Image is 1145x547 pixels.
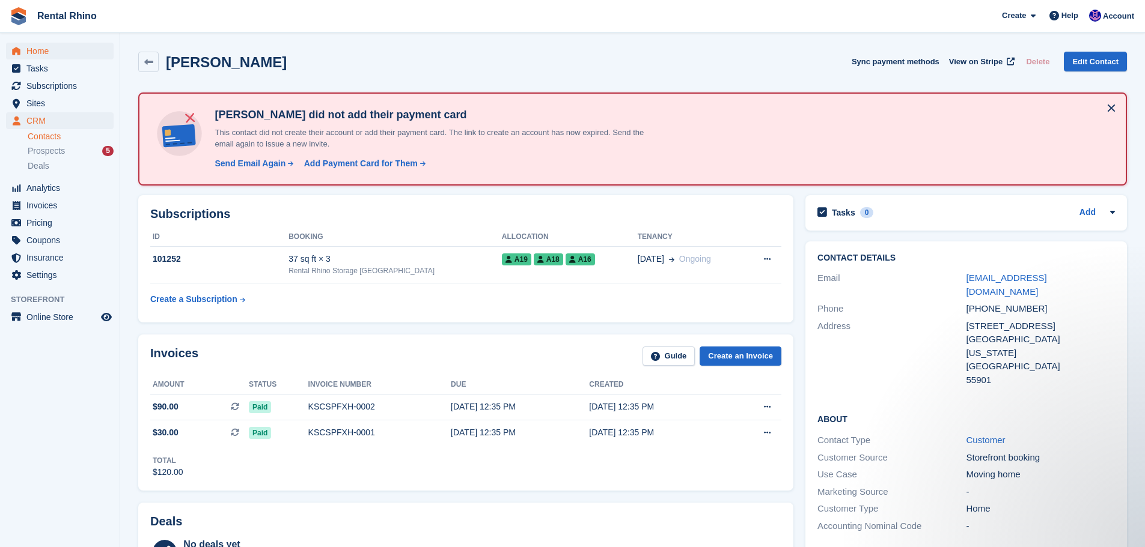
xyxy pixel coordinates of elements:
div: [DATE] 12:35 PM [451,426,589,439]
span: Online Store [26,309,99,325]
div: Customer Source [817,451,966,465]
th: Invoice number [308,375,451,394]
span: Insurance [26,249,99,266]
div: [GEOGRAPHIC_DATA] [966,333,1115,346]
img: Ari Kolas [1089,10,1101,22]
button: Delete [1021,52,1054,71]
th: Booking [289,228,502,247]
span: A19 [502,253,531,265]
a: menu [6,309,114,325]
a: Edit Contact [1064,52,1127,71]
span: Paid [249,401,271,413]
div: 101252 [150,253,289,265]
div: Add Payment Card for Them [304,157,418,170]
div: Accounting Nominal Code [817,519,966,533]
img: no-card-linked-e7822e413c904bf8b177c4d89f31251c4716f9871600ec3ca5bfc59e148c83f4.svg [154,108,205,159]
span: Sites [26,95,99,112]
span: Subscriptions [26,77,99,94]
div: Marketing Source [817,485,966,499]
p: This contact did not create their account or add their payment card. The link to create an accoun... [210,127,661,150]
a: [EMAIL_ADDRESS][DOMAIN_NAME] [966,273,1047,297]
div: Phone [817,302,966,316]
div: KSCSPFXH-0002 [308,400,451,413]
span: [DATE] [638,253,664,265]
div: 55901 [966,373,1115,387]
div: [DATE] 12:35 PM [589,400,727,413]
a: menu [6,95,114,112]
h2: Deals [150,515,182,528]
h2: About [817,413,1115,425]
div: Address [817,319,966,387]
th: Tenancy [638,228,745,247]
div: Contact Type [817,434,966,447]
a: menu [6,43,114,59]
span: Analytics [26,180,99,196]
a: Rental Rhino [32,6,102,26]
span: Storefront [11,294,120,306]
div: Customer Type [817,502,966,516]
h2: Tasks [832,207,855,218]
div: [DATE] 12:35 PM [589,426,727,439]
div: [DATE] 12:35 PM [451,400,589,413]
span: A16 [566,253,595,265]
a: Create an Invoice [700,346,781,366]
a: Customer [966,435,1006,445]
a: menu [6,214,114,231]
th: Amount [150,375,249,394]
div: Send Email Again [215,157,285,170]
span: $30.00 [153,426,179,439]
span: View on Stripe [949,56,1003,68]
div: Total [153,455,183,466]
div: 0 [860,207,874,218]
div: 37 sq ft × 3 [289,253,502,265]
div: Email [817,271,966,298]
a: Prospects 5 [28,145,114,157]
button: Sync payment methods [852,52,939,71]
span: Coupons [26,232,99,249]
div: Moving home [966,468,1115,482]
span: Prospects [28,145,65,157]
h2: Invoices [150,346,198,366]
span: Home [26,43,99,59]
div: Rental Rhino Storage [GEOGRAPHIC_DATA] [289,265,502,276]
h2: Contact Details [817,253,1115,263]
a: Guide [643,346,695,366]
span: Settings [26,267,99,283]
a: Add [1079,206,1096,220]
span: Ongoing [679,254,711,264]
span: Deals [28,160,49,172]
div: Storefront booking [966,451,1115,465]
a: menu [6,180,114,196]
div: [PHONE_NUMBER] [966,302,1115,316]
a: View on Stripe [944,52,1017,71]
a: menu [6,232,114,249]
div: [STREET_ADDRESS] [966,319,1115,333]
a: Create a Subscription [150,288,245,310]
span: Pricing [26,214,99,231]
a: menu [6,77,114,94]
span: A18 [534,253,563,265]
div: $120.00 [153,466,183,479]
div: KSCSPFXH-0001 [308,426,451,439]
a: menu [6,267,114,283]
div: Home [966,502,1115,516]
a: Add Payment Card for Them [299,157,427,170]
span: Paid [249,427,271,439]
a: menu [6,60,114,77]
h2: Subscriptions [150,207,781,221]
div: 5 [102,146,114,156]
th: Created [589,375,727,394]
a: menu [6,249,114,266]
span: CRM [26,112,99,129]
span: Help [1061,10,1078,22]
a: Preview store [99,310,114,324]
span: Create [1002,10,1026,22]
th: Due [451,375,589,394]
a: menu [6,112,114,129]
div: - [966,485,1115,499]
span: Invoices [26,197,99,214]
a: Contacts [28,131,114,142]
a: Deals [28,160,114,172]
div: [US_STATE] [966,346,1115,360]
th: Status [249,375,308,394]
